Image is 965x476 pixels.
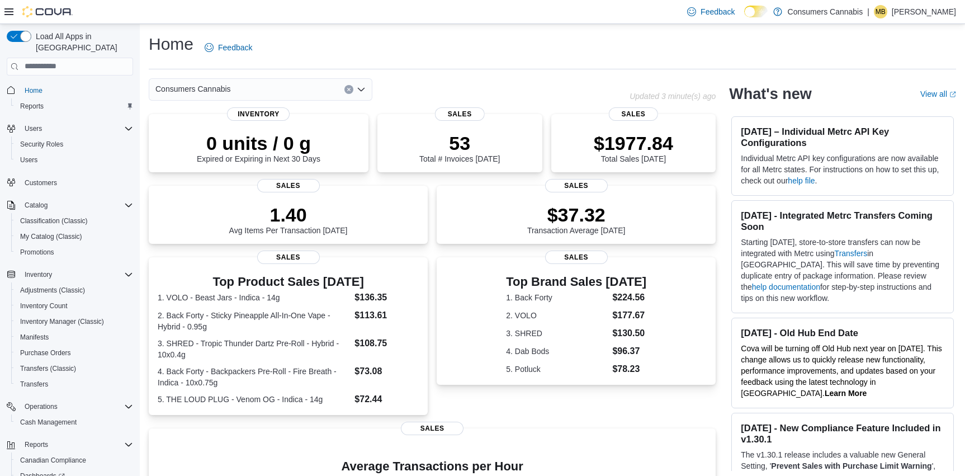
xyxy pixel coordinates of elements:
span: Promotions [16,246,133,259]
span: Transfers [16,378,133,391]
a: Cash Management [16,416,81,429]
span: Manifests [20,333,49,342]
button: Customers [2,175,138,191]
button: Clear input [344,85,353,94]
button: Inventory [20,268,56,281]
span: Sales [545,179,608,192]
span: Home [25,86,42,95]
p: $1977.84 [594,132,673,154]
span: Canadian Compliance [16,454,133,467]
button: Transfers [11,376,138,392]
a: Transfers [16,378,53,391]
a: Manifests [16,331,53,344]
span: Security Roles [16,138,133,151]
button: Canadian Compliance [11,453,138,468]
a: Home [20,84,47,97]
a: Feedback [200,36,257,59]
a: Security Roles [16,138,68,151]
dd: $113.61 [354,309,419,322]
button: My Catalog (Classic) [11,229,138,244]
span: Classification (Classic) [20,216,88,225]
h4: Average Transactions per Hour [158,460,707,473]
span: Catalog [25,201,48,210]
p: 0 units / 0 g [197,132,320,154]
dt: 1. Back Forty [506,292,608,303]
span: Promotions [20,248,54,257]
button: Reports [11,98,138,114]
span: Sales [545,251,608,264]
h3: [DATE] - Integrated Metrc Transfers Coming Soon [741,210,944,232]
span: Operations [20,400,133,413]
a: Inventory Manager (Classic) [16,315,108,328]
button: Home [2,82,138,98]
a: Feedback [683,1,739,23]
button: Operations [20,400,62,413]
dd: $130.50 [612,327,646,340]
input: Dark Mode [744,6,768,17]
button: Catalog [2,197,138,213]
button: Manifests [11,329,138,345]
span: Customers [25,178,57,187]
span: Load All Apps in [GEOGRAPHIC_DATA] [31,31,133,53]
span: Consumers Cannabis [155,82,231,96]
span: Adjustments (Classic) [16,284,133,297]
strong: Prevent Sales with Purchase Limit Warning [771,461,931,470]
span: Cash Management [20,418,77,427]
button: Reports [2,437,138,453]
button: Catalog [20,199,52,212]
button: Open list of options [357,85,366,94]
span: Feedback [701,6,735,17]
button: Transfers (Classic) [11,361,138,376]
dt: 1. VOLO - Beast Jars - Indica - 14g [158,292,350,303]
h3: Top Brand Sales [DATE] [506,275,646,289]
span: Users [20,122,133,135]
h3: Top Product Sales [DATE] [158,275,419,289]
a: Users [16,153,42,167]
span: Users [20,155,37,164]
span: Inventory Count [16,299,133,313]
p: Updated 3 minute(s) ago [630,92,716,101]
span: Cash Management [16,416,133,429]
button: Security Roles [11,136,138,152]
a: Purchase Orders [16,346,75,360]
div: Michael Bertani [874,5,887,18]
p: 53 [419,132,500,154]
h1: Home [149,33,193,55]
p: Consumers Cannabis [788,5,863,18]
a: My Catalog (Classic) [16,230,87,243]
dd: $108.75 [354,337,419,350]
span: Canadian Compliance [20,456,86,465]
span: Customers [20,176,133,190]
a: Transfers (Classic) [16,362,81,375]
h3: [DATE] - New Compliance Feature Included in v1.30.1 [741,422,944,445]
dd: $78.23 [612,362,646,376]
span: Reports [16,100,133,113]
a: Learn More [825,389,867,398]
dd: $177.67 [612,309,646,322]
p: Individual Metrc API key configurations are now available for all Metrc states. For instructions ... [741,153,944,186]
span: Security Roles [20,140,63,149]
dt: 5. Potluck [506,364,608,375]
span: Cova will be turning off Old Hub next year on [DATE]. This change allows us to quickly release ne... [741,344,942,398]
button: Inventory Manager (Classic) [11,314,138,329]
button: Adjustments (Classic) [11,282,138,298]
span: Inventory Manager (Classic) [20,317,104,326]
span: Operations [25,402,58,411]
dt: 2. Back Forty - Sticky Pineapple All-In-One Vape - Hybrid - 0.95g [158,310,350,332]
span: Inventory [227,107,290,121]
span: Manifests [16,331,133,344]
a: View allExternal link [920,89,956,98]
span: Adjustments (Classic) [20,286,85,295]
dt: 5. THE LOUD PLUG - Venom OG - Indica - 14g [158,394,350,405]
dd: $224.56 [612,291,646,304]
span: Sales [609,107,658,121]
span: Classification (Classic) [16,214,133,228]
dd: $96.37 [612,345,646,358]
p: 1.40 [229,204,348,226]
a: Promotions [16,246,59,259]
span: My Catalog (Classic) [16,230,133,243]
dt: 4. Back Forty - Backpackers Pre-Roll - Fire Breath - Indica - 10x0.75g [158,366,350,388]
span: Catalog [20,199,133,212]
svg: External link [949,91,956,98]
span: Reports [20,102,44,111]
